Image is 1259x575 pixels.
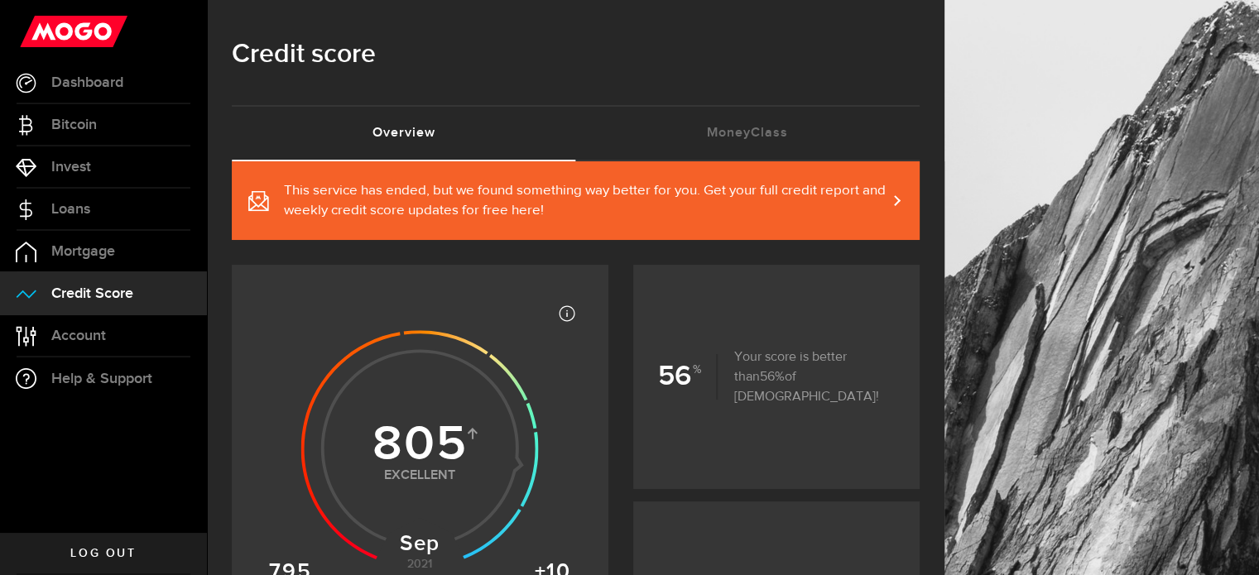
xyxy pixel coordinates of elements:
span: Mortgage [51,244,115,259]
span: Account [51,328,106,343]
span: Invest [51,160,91,175]
span: This service has ended, but we found something way better for you. Get your full credit report an... [284,181,887,221]
a: MoneyClass [576,107,920,160]
h1: Credit score [232,33,920,76]
ul: Tabs Navigation [232,105,920,161]
button: Open LiveChat chat widget [13,7,63,56]
p: Your score is better than of [DEMOGRAPHIC_DATA]! [718,347,895,407]
span: Log out [70,548,136,559]
span: Bitcoin [51,117,97,132]
b: 56 [658,354,718,399]
span: Loans [51,202,90,217]
span: 56 [760,371,785,384]
a: Overview [232,107,576,160]
span: Dashboard [51,75,123,90]
span: Credit Score [51,286,133,301]
a: This service has ended, but we found something way better for you. Get your full credit report an... [232,161,920,240]
span: Help & Support [51,371,152,386]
